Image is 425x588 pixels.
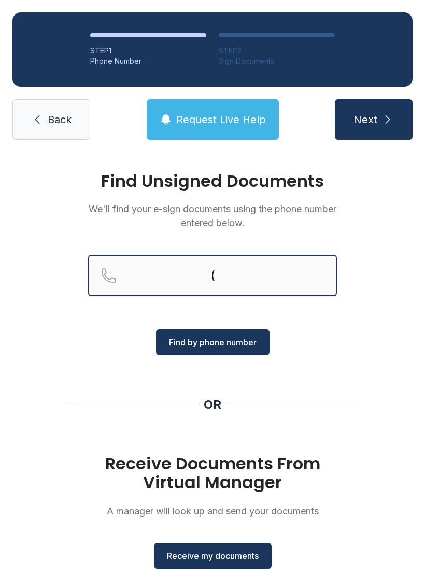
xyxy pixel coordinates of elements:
[167,550,259,562] span: Receive my documents
[90,56,206,66] div: Phone Number
[88,504,337,518] p: A manager will look up and send your documents
[169,336,257,348] span: Find by phone number
[48,112,72,127] span: Back
[176,112,266,127] span: Request Live Help
[90,46,206,56] div: STEP 1
[353,112,377,127] span: Next
[204,396,221,413] div: OR
[88,202,337,230] p: We'll find your e-sign documents using the phone number entered below.
[88,454,337,492] h1: Receive Documents From Virtual Manager
[219,46,335,56] div: STEP 2
[88,255,337,296] input: Reservation phone number
[88,173,337,189] h1: Find Unsigned Documents
[219,56,335,66] div: Sign Documents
